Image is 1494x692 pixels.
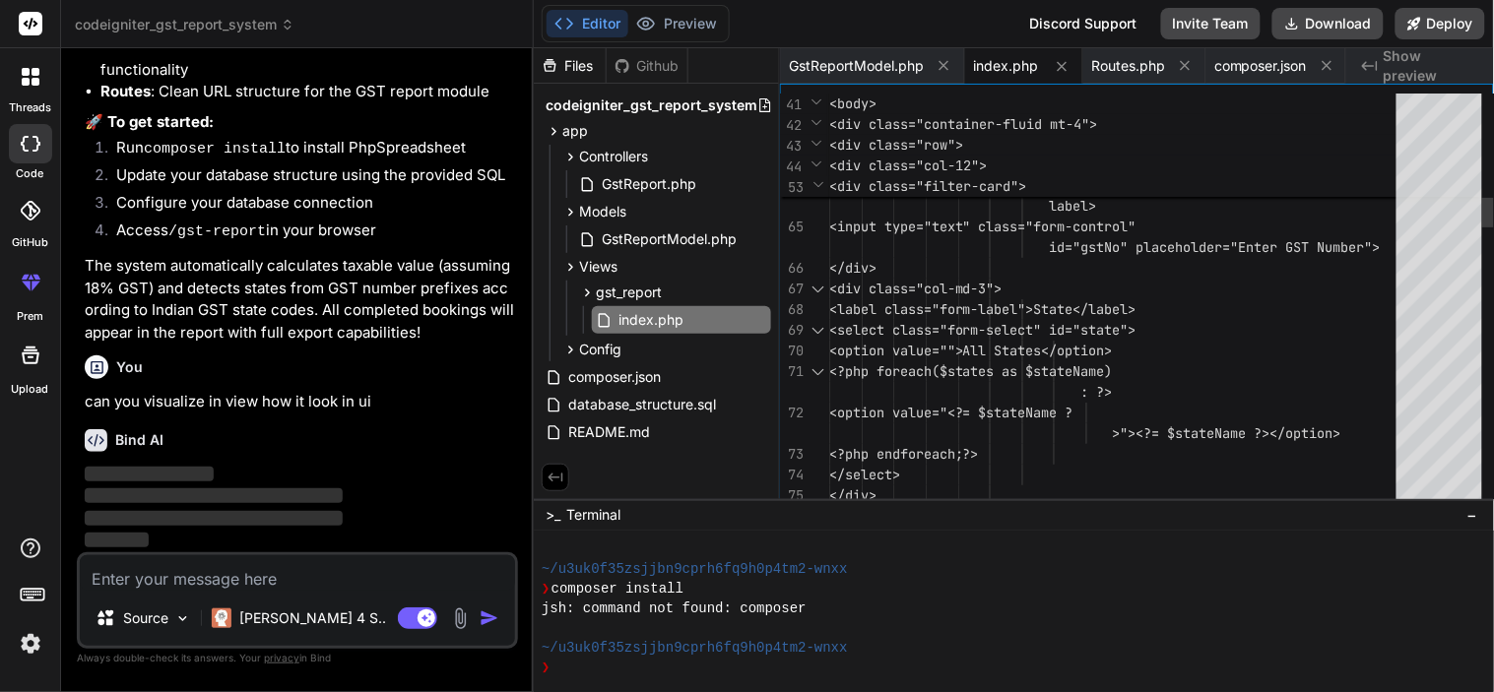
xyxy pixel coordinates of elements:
[566,365,663,389] span: composer.json
[100,81,514,103] li: : Clean URL structure for the GST report module
[566,505,620,525] span: Terminal
[144,141,286,157] code: composer install
[542,598,807,618] span: jsh: command not found: composer
[100,220,514,247] li: Access in your browser
[77,649,518,667] p: Always double-check its answers. Your in Bind
[780,403,804,423] div: 72
[85,533,149,547] span: ‌
[1081,383,1113,401] span: : ?>
[829,177,1026,195] span: <div class="filter-card">
[829,300,1003,318] span: <label class="form-lab
[829,466,900,483] span: </select>
[1396,8,1485,39] button: Deploy
[829,94,877,112] span: <body>
[1272,8,1384,39] button: Download
[579,202,626,221] span: Models
[1463,499,1482,531] button: −
[780,136,802,157] span: 43
[829,404,940,421] span: <option value=
[780,279,804,299] div: 67
[973,56,1038,76] span: index.php
[17,308,43,325] label: prem
[780,465,804,485] div: 74
[579,340,621,359] span: Config
[829,115,1097,133] span: <div class="container-fluid mt-4">
[600,227,739,251] span: GstReportModel.php
[75,15,294,34] span: codeigniter_gst_report_system
[85,467,214,481] span: ‌
[546,95,757,115] span: codeigniter_gst_report_system
[780,361,804,382] div: 71
[940,404,1073,421] span: "<?= $stateName ?
[17,165,44,182] label: code
[239,608,386,628] p: [PERSON_NAME] 4 S..
[829,321,1003,339] span: <select class="form-se
[562,121,588,141] span: app
[600,172,698,196] span: GstReport.php
[100,137,514,164] li: Run to install PhpSpreadsheet
[85,112,214,131] strong: 🚀 To get started:
[542,658,552,677] span: ❯
[212,608,231,628] img: Claude 4 Sonnet
[780,217,804,237] div: 65
[12,234,48,251] label: GitHub
[628,10,725,37] button: Preview
[174,610,191,627] img: Pick Models
[1018,8,1149,39] div: Discord Support
[963,445,979,463] span: ?>
[780,299,804,320] div: 68
[780,444,804,465] div: 73
[829,136,963,154] span: <div class="row">
[1003,218,1137,235] span: ss="form-control"
[780,177,804,198] span: 53
[806,279,831,299] div: Click to collapse the range.
[780,157,802,177] span: 44
[829,342,971,359] span: <option value="">A
[780,485,804,506] div: 75
[542,579,552,598] span: ❯
[596,283,662,302] span: gst_report
[449,607,472,630] img: attachment
[829,157,987,174] span: <div class="col-12">
[85,391,514,413] p: can you visualize in view how it look in ui
[829,259,877,277] span: </div>
[168,223,266,240] code: /gst-report
[85,511,343,526] span: ‌
[123,608,168,628] p: Source
[1003,321,1137,339] span: lect" id="state">
[780,320,804,341] div: 69
[542,559,848,579] span: ~/u3uk0f35zsjjbn9cprh6fq9h0p4tm2-wnxx
[85,488,343,503] span: ‌
[829,280,1003,297] span: <div class="col-md-3">
[579,147,648,166] span: Controllers
[1050,197,1097,215] span: label>
[1467,505,1478,525] span: −
[14,627,47,661] img: settings
[829,445,963,463] span: <?php endforeach;
[1384,46,1478,86] span: Show preview
[547,10,628,37] button: Editor
[780,94,802,115] span: 41
[9,99,51,116] label: threads
[579,257,617,277] span: Views
[806,320,831,341] div: Click to collapse the range.
[546,505,560,525] span: >_
[542,638,848,658] span: ~/u3uk0f35zsjjbn9cprh6fq9h0p4tm2-wnxx
[1113,424,1341,442] span: >"><?= $stateName ?></option>
[1091,56,1165,76] span: Routes.php
[100,82,151,100] strong: Routes
[780,115,802,136] span: 42
[100,164,514,192] li: Update your database structure using the provided SQL
[829,486,877,504] span: </div>
[552,579,683,598] span: composer install
[829,218,1003,235] span: <input type="text" cla
[480,608,499,628] img: icon
[1161,8,1261,39] button: Invite Team
[116,357,143,377] h6: You
[971,362,1113,380] span: tes as $stateName)
[534,56,606,76] div: Files
[789,56,924,76] span: GstReportModel.php
[780,341,804,361] div: 70
[566,393,718,416] span: database_structure.sql
[12,381,49,398] label: Upload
